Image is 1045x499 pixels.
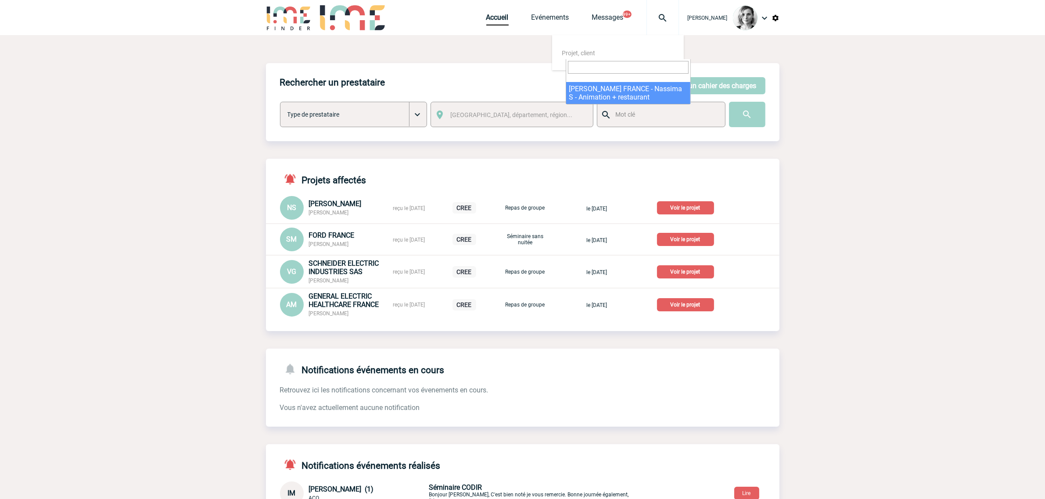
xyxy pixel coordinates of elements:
[393,269,425,275] span: reçu le [DATE]
[309,210,349,216] span: [PERSON_NAME]
[288,489,296,497] span: IM
[688,15,728,21] span: [PERSON_NAME]
[429,483,482,492] span: Séminaire CODIR
[657,265,714,278] p: Voir le projet
[486,13,509,25] a: Accueil
[287,267,296,276] span: VG
[657,300,718,308] a: Voir le projet
[280,403,420,412] span: Vous n'avez actuellement aucune notification
[657,201,714,214] p: Voir le projet
[503,269,547,275] p: Repas de groupe
[280,363,445,375] h4: Notifications événements en cours
[613,109,717,120] input: Mot clé
[503,302,547,308] p: Repas de groupe
[280,386,488,394] span: Retrouvez ici les notifications concernant vos évenements en cours.
[280,458,441,471] h4: Notifications événements réalisés
[657,203,718,211] a: Voir le projet
[309,241,349,247] span: [PERSON_NAME]
[309,310,349,317] span: [PERSON_NAME]
[592,13,624,25] a: Messages
[450,111,572,118] span: [GEOGRAPHIC_DATA], département, région...
[287,300,297,309] span: AM
[284,363,302,375] img: notifications-24-px-g.png
[393,237,425,243] span: reçu le [DATE]
[657,233,714,246] p: Voir le projet
[452,234,476,245] p: CREE
[280,173,366,185] h4: Projets affectés
[586,269,607,275] span: le [DATE]
[657,298,714,311] p: Voir le projet
[309,259,379,276] span: SCHNEIDER ELECTRIC INDUSTRIES SAS
[586,206,607,212] span: le [DATE]
[452,266,476,278] p: CREE
[309,292,379,309] span: GENERAL ELECTRIC HEALTHCARE FRANCE
[531,13,569,25] a: Evénements
[287,235,297,243] span: SM
[266,5,312,30] img: IME-Finder
[586,302,607,308] span: le [DATE]
[623,11,632,18] button: 99+
[280,488,636,497] a: IM [PERSON_NAME] (1) ACO Séminaire CODIRBonjour [PERSON_NAME], C'est bien noté je vous remercie. ...
[657,267,718,275] a: Voir le projet
[284,173,302,185] img: notifications-active-24-px-r.png
[280,77,385,88] h4: Rechercher un prestataire
[503,233,547,246] p: Séminaire sans nuitée
[452,299,476,310] p: CREE
[733,6,758,30] img: 103019-1.png
[309,278,349,284] span: [PERSON_NAME]
[309,231,355,239] span: FORD FRANCE
[727,488,766,497] a: Lire
[452,202,476,214] p: CREE
[729,102,765,127] input: Submit
[562,50,596,57] span: Projet, client
[284,458,302,471] img: notifications-active-24-px-r.png
[586,237,607,243] span: le [DATE]
[287,203,296,212] span: NS
[393,205,425,211] span: reçu le [DATE]
[503,205,547,211] p: Repas de groupe
[566,82,690,104] li: [PERSON_NAME] FRANCE - Nassima S - Animation + restaurant
[657,235,718,243] a: Voir le projet
[309,485,374,493] span: [PERSON_NAME] (1)
[309,200,362,208] span: [PERSON_NAME]
[393,302,425,308] span: reçu le [DATE]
